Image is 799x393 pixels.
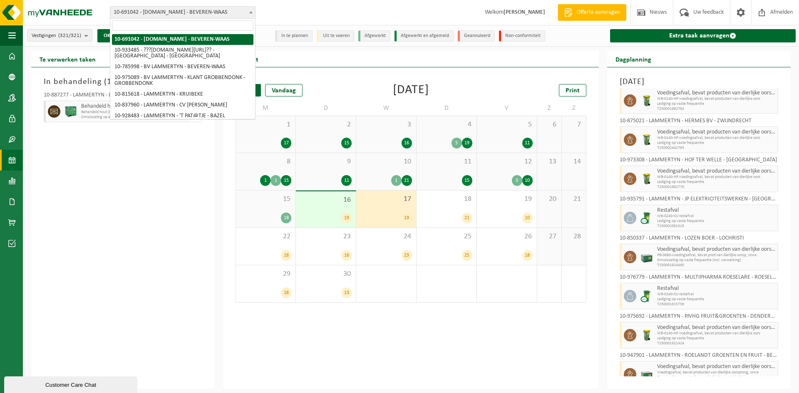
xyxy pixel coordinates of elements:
div: 15 [462,175,472,186]
div: 25 [462,250,472,261]
img: WB-0240-CU [640,212,653,224]
li: 10-928483 - LAMMERTYN - 'T PAT@TJE - BAZEL [112,111,253,121]
td: D [296,101,356,116]
div: 18 [281,213,291,223]
li: Geannuleerd [458,30,495,42]
img: WB-0240-CU [640,290,653,302]
span: Behandeld hout (B) [81,103,188,110]
span: 20 [541,195,557,204]
h2: Te verwerken taken [31,51,104,67]
span: WB-0140-HP voedingsafval, bevat producten van dierlijke oors [657,96,776,101]
li: 10-933485 - ???[DOMAIN_NAME][URL]?? - [GEOGRAPHIC_DATA] - [GEOGRAPHIC_DATA] [112,45,253,62]
img: PB-HB-1400-HPE-GN-01 [65,105,77,118]
div: 11 [341,175,352,186]
span: 4 [421,120,472,129]
span: 10-691042 - LAMMERTYN.NET - BEVEREN-WAAS [110,6,256,19]
div: 1 [260,175,270,186]
span: T250001982792 [657,106,776,111]
div: 10-850337 - LAMMERTYN - LOZEN BOER - LOCHRISTI [620,235,778,244]
span: T250002442793 [657,146,776,151]
img: WB-0140-HPE-GN-50 [640,133,653,146]
div: 10-975692 - LAMMERTYN - PJVHG FRUIT&GROENTEN - DENDERMONDE [620,314,778,322]
div: 10-973308 - LAMMERTYN - HOF TER WELLE - [GEOGRAPHIC_DATA] [620,157,778,166]
li: Uit te voeren [317,30,354,42]
a: Print [559,84,586,96]
div: 23 [402,250,412,261]
img: WB-0140-HPE-GN-50 [640,94,653,107]
div: 15 [281,175,291,186]
span: Restafval [657,285,776,292]
h3: [DATE] [620,76,778,88]
span: 23 [300,232,352,241]
span: T250001982770 [657,185,776,190]
strong: [PERSON_NAME] [504,9,545,15]
span: 25 [421,232,472,241]
button: Vestigingen(321/321) [27,29,92,42]
span: T250002591515 [657,224,776,229]
td: D [417,101,477,116]
span: WB-0140-HP voedingsafval, bevat producten van dierlijke oors [657,136,776,141]
count: (321/321) [58,33,81,38]
span: 30 [300,269,352,279]
div: 21 [462,213,472,223]
span: Lediging op vaste frequentie [657,101,776,106]
span: 27 [541,232,557,241]
span: 1 [240,120,291,129]
div: 10-875021 - LAMMERTYN - HERMES BV - ZWIJNDRECHT [620,118,778,126]
span: Omwisseling op vaste frequentie (incl. verwerking) [657,258,776,263]
span: 6 [541,120,557,129]
li: Afgewerkt en afgemeld [395,30,454,42]
span: Lediging op vaste frequentie [657,336,776,341]
span: 2 [300,120,352,129]
span: 10 [360,157,412,166]
div: 16 [402,138,412,148]
div: 21 [402,175,412,186]
span: Omwisseling op aanvraag - op geplande route (incl. verwerking) [81,115,188,120]
span: 26 [481,232,533,241]
li: Non-conformiteit [499,30,545,42]
div: 18 [281,287,291,298]
span: Voedingsafval, bevat producten van dierlijke oorsprong, onverpakt, categorie 3 [657,168,776,175]
img: PB-LB-0680-HPE-GN-01 [640,251,653,263]
span: T250001924465 [657,263,776,268]
span: 28 [566,232,582,241]
span: Lediging op vaste frequentie [657,297,776,302]
span: WB-0140-HP voedingsafval, bevat producten van dierlijke oors [657,175,776,180]
span: 17 [360,195,412,204]
span: 13 [541,157,557,166]
div: 10-947901 - LAMMERTYN - ROELANDT GROENTEN EN FRUIT - BEVEREN-WAAS [620,353,778,361]
span: WB-0140-HP voedingsafval, bevat producten van dierlijke oors [657,331,776,336]
span: 12 [481,157,533,166]
span: 11 [421,157,472,166]
div: 15 [341,138,352,148]
iframe: chat widget [4,375,139,393]
div: 10-935791 - LAMMERTYN - JP ELEKTRICITEITSWERKEN - [GEOGRAPHIC_DATA] [620,196,778,205]
div: 11 [522,138,533,148]
div: 19 [462,138,472,148]
span: 3 [360,120,412,129]
span: Voedingsafval, bevat producten van dierlijke oorsprong, onverpakt, categorie 3 [657,324,776,331]
td: W [356,101,417,116]
div: 18 [522,250,533,261]
div: 3 [512,175,522,186]
a: Extra taak aanvragen [610,29,796,42]
li: 10-785998 - BV LAMMERTYN - BEVEREN-WAAS [112,62,253,72]
span: 8 [240,157,291,166]
li: 10-815618 - LAMMERTYN - KRUIBEKE [112,89,253,100]
img: PB-LB-0680-HPE-GN-01 [640,368,653,381]
span: 7 [566,120,582,129]
div: 13 [341,287,352,298]
span: 16 [300,195,352,205]
td: Z [562,101,586,116]
td: Z [537,101,562,116]
div: 18 [281,250,291,261]
div: 19 [341,213,352,223]
span: Omwisseling op vaste frequentie (incl. verwerking) [657,375,776,380]
span: 24 [360,232,412,241]
span: T250001921424 [657,341,776,346]
span: Voedingsafval, bevat producten van dierlijke oorsprong, onverpakt, categorie 3 [657,246,776,253]
span: 14 [566,157,582,166]
td: V [477,101,537,116]
li: Afgewerkt [358,30,390,42]
span: Lediging op vaste frequentie [657,180,776,185]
